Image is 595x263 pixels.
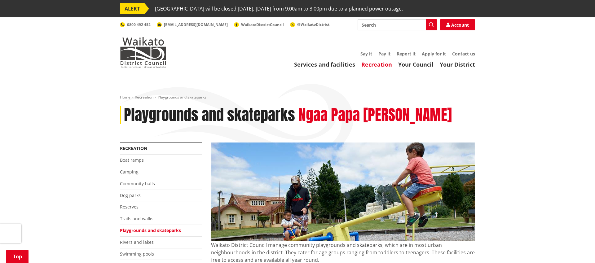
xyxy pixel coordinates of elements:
[120,37,166,68] img: Waikato District Council - Te Kaunihera aa Takiwaa o Waikato
[120,169,139,175] a: Camping
[120,157,144,163] a: Boat ramps
[440,19,475,30] a: Account
[164,22,228,27] span: [EMAIL_ADDRESS][DOMAIN_NAME]
[120,192,141,198] a: Dog parks
[297,22,329,27] span: @WaikatoDistrict
[120,216,153,221] a: Trails and walks
[397,51,416,57] a: Report it
[361,61,392,68] a: Recreation
[155,3,403,14] span: [GEOGRAPHIC_DATA] will be closed [DATE], [DATE] from 9:00am to 3:00pm due to a planned power outage.
[120,251,154,257] a: Swimming pools
[440,61,475,68] a: Your District
[135,94,153,100] a: Recreation
[234,22,284,27] a: WaikatoDistrictCouncil
[120,22,151,27] a: 0800 492 452
[120,239,154,245] a: Rivers and lakes
[211,142,475,241] img: Playground in Ngaruawahia
[124,106,295,124] h1: Playgrounds and skateparks
[158,94,206,100] span: Playgrounds and skateparks
[120,145,147,151] a: Recreation
[127,22,151,27] span: 0800 492 452
[157,22,228,27] a: [EMAIL_ADDRESS][DOMAIN_NAME]
[298,106,452,124] h2: Ngaa Papa [PERSON_NAME]
[378,51,390,57] a: Pay it
[241,22,284,27] span: WaikatoDistrictCouncil
[120,227,181,233] a: Playgrounds and skateparks
[120,181,155,186] a: Community halls
[452,51,475,57] a: Contact us
[294,61,355,68] a: Services and facilities
[290,22,329,27] a: @WaikatoDistrict
[120,204,139,210] a: Reserves
[398,61,434,68] a: Your Council
[120,3,144,14] span: ALERT
[120,95,475,100] nav: breadcrumb
[6,250,29,263] a: Top
[120,94,130,100] a: Home
[422,51,446,57] a: Apply for it
[358,19,437,30] input: Search input
[360,51,372,57] a: Say it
